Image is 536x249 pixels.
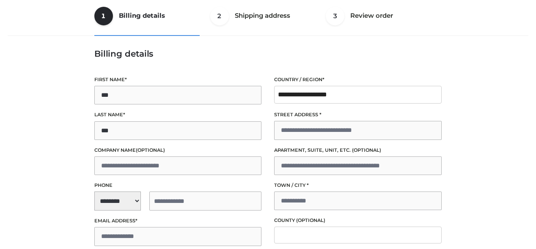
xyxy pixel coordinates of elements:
[274,111,442,119] label: Street address
[94,76,262,84] label: First name
[274,216,442,224] label: County
[136,147,165,153] span: (optional)
[94,49,442,59] h3: Billing details
[94,181,262,189] label: Phone
[94,217,262,225] label: Email address
[274,146,442,154] label: Apartment, suite, unit, etc.
[296,217,325,223] span: (optional)
[352,147,381,153] span: (optional)
[274,76,442,84] label: Country / Region
[274,181,442,189] label: Town / City
[94,111,262,119] label: Last name
[94,146,262,154] label: Company name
